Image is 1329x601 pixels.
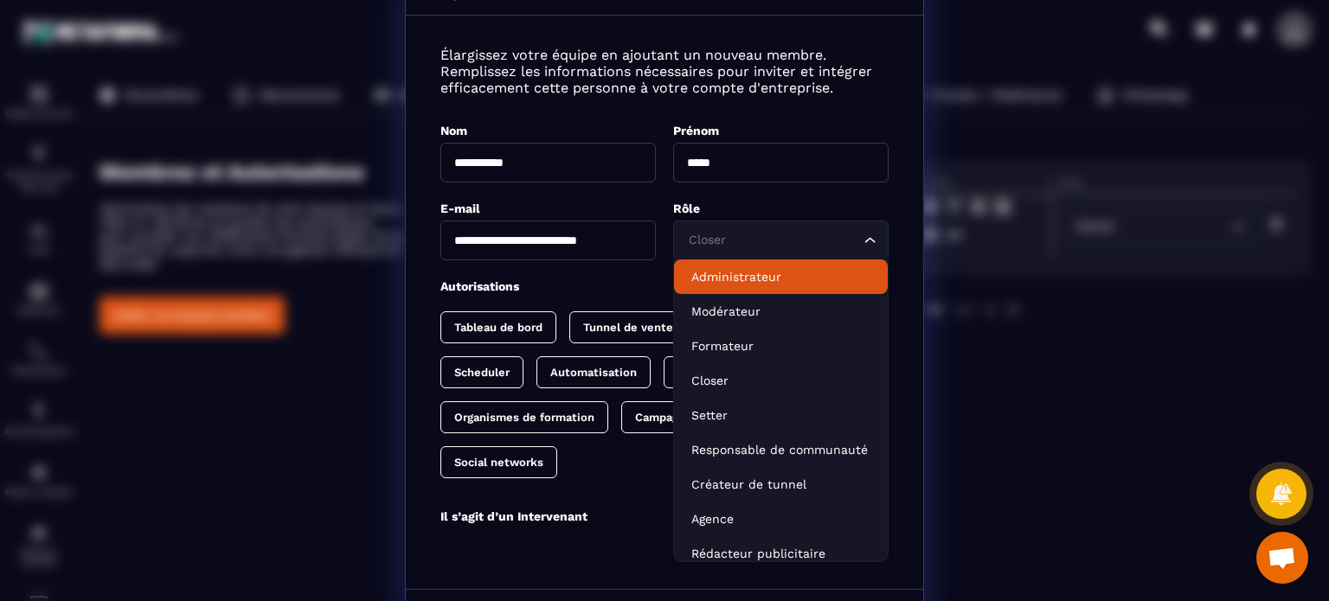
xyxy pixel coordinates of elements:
p: Agence [691,510,870,527]
p: Il s’agit d’un Intervenant [440,509,587,523]
label: Autorisations [440,279,519,293]
p: Setter [691,406,870,424]
p: Social networks [454,456,543,469]
p: Tunnel de vente [583,321,673,334]
p: Administrateur [691,268,870,285]
label: Rôle [673,201,700,215]
p: Modérateur [691,303,870,320]
p: Élargissez votre équipe en ajoutant un nouveau membre. Remplissez les informations nécessaires po... [440,47,889,96]
div: Ouvrir le chat [1256,532,1308,584]
p: Rédacteur publicitaire [691,545,870,562]
label: Prénom [673,124,719,137]
p: Formateur [691,337,870,355]
p: Tableau de bord [454,321,543,334]
p: Organismes de formation [454,411,594,424]
p: Closer [691,372,870,389]
label: E-mail [440,201,480,215]
p: Campagne e-mailing [635,411,748,424]
div: Search for option [673,221,889,260]
input: Search for option [684,231,860,250]
p: Responsable de communauté [691,441,870,458]
p: Automatisation [550,366,637,379]
p: Scheduler [454,366,510,379]
label: Nom [440,124,467,137]
p: Créateur de tunnel [691,476,870,493]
